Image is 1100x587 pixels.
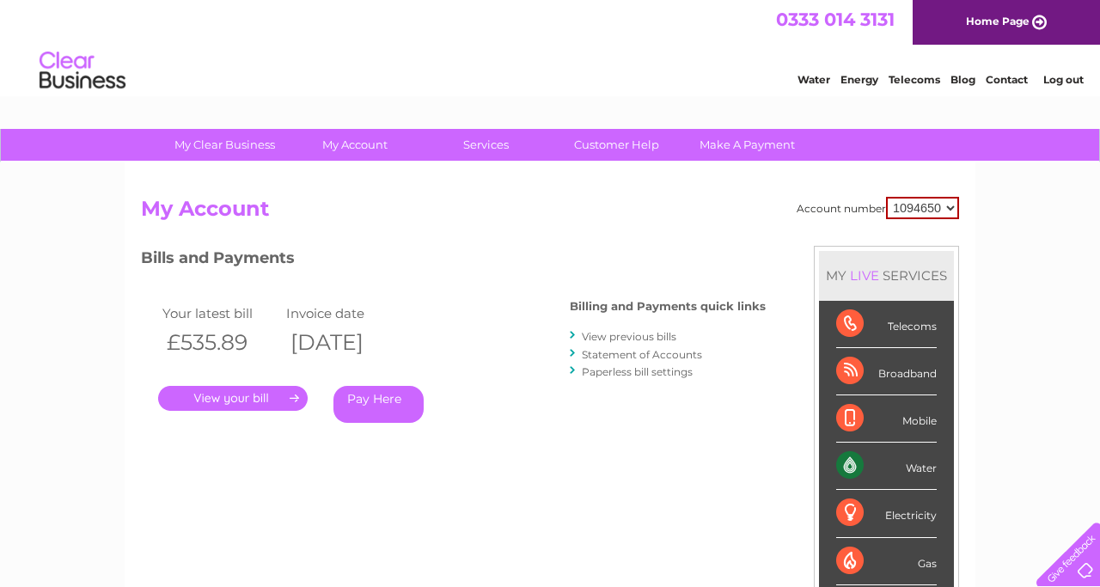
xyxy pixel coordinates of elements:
h3: Bills and Payments [141,246,766,276]
div: Telecoms [836,301,937,348]
div: Water [836,443,937,490]
a: Pay Here [333,386,424,423]
h4: Billing and Payments quick links [570,300,766,313]
a: Log out [1043,73,1084,86]
div: Clear Business is a trading name of Verastar Limited (registered in [GEOGRAPHIC_DATA] No. 3667643... [145,9,957,83]
h2: My Account [141,197,959,229]
a: . [158,386,308,411]
a: View previous bills [582,330,676,343]
a: 0333 014 3131 [776,9,895,30]
div: Mobile [836,395,937,443]
td: Invoice date [282,302,406,325]
a: Make A Payment [676,129,818,161]
a: Customer Help [546,129,687,161]
div: Broadband [836,348,937,395]
div: Gas [836,538,937,585]
div: Account number [797,197,959,219]
th: £535.89 [158,325,282,360]
a: Contact [986,73,1028,86]
td: Your latest bill [158,302,282,325]
div: MY SERVICES [819,251,954,300]
img: logo.png [39,45,126,97]
a: Water [797,73,830,86]
a: Statement of Accounts [582,348,702,361]
a: Blog [950,73,975,86]
a: My Clear Business [154,129,296,161]
a: Services [415,129,557,161]
div: Electricity [836,490,937,537]
a: Energy [840,73,878,86]
a: Paperless bill settings [582,365,693,378]
a: Telecoms [889,73,940,86]
a: My Account [284,129,426,161]
div: LIVE [846,267,883,284]
th: [DATE] [282,325,406,360]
